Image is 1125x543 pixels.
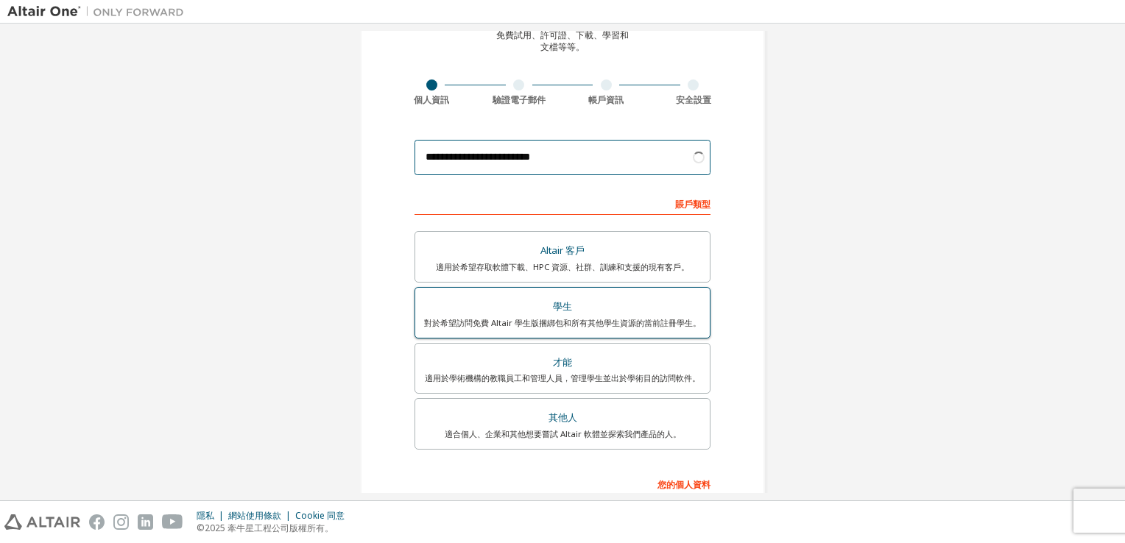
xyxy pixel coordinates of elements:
div: 對於希望訪問免費 Altair 學生版捆綁包和所有其他學生資源的當前註冊學生。 [424,317,701,329]
img: Altair One [7,4,191,19]
div: 安全設置 [650,94,738,106]
div: Altair 客戶 [424,241,701,261]
div: 適用於學術機構的教職員工和管理人員，管理學生並出於學術目的訪問軟件。 [424,372,701,384]
img: youtube.svg [162,514,183,530]
img: instagram.svg [113,514,129,530]
div: 驗證電子郵件 [476,94,563,106]
div: 學生 [424,297,701,317]
div: 才能 [424,352,701,373]
div: 網站使用條款 [228,510,295,522]
img: altair_logo.svg [4,514,80,530]
div: Cookie 同意 [295,510,353,522]
div: 帳戶資訊 [562,94,650,106]
div: 其他人 [424,408,701,428]
div: 隱私 [197,510,228,522]
img: linkedin.svg [138,514,153,530]
div: 適用於希望存取軟體下載、HPC 資源、社群、訓練和支援的現有客戶。 [424,261,701,273]
img: facebook.svg [89,514,105,530]
div: 您的個人資料 [415,472,710,495]
font: 2025 牽牛星工程公司版權所有。 [205,522,334,534]
div: 賬戶類型 [415,191,710,215]
div: 個人資訊 [388,94,476,106]
p: © [197,522,353,534]
div: 適合個人、企業和其他想要嘗試 Altair 軟體並探索我們產品的人。 [424,428,701,440]
div: 免費試用、許可證、下載、學習和 文檔等等。 [496,29,629,53]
